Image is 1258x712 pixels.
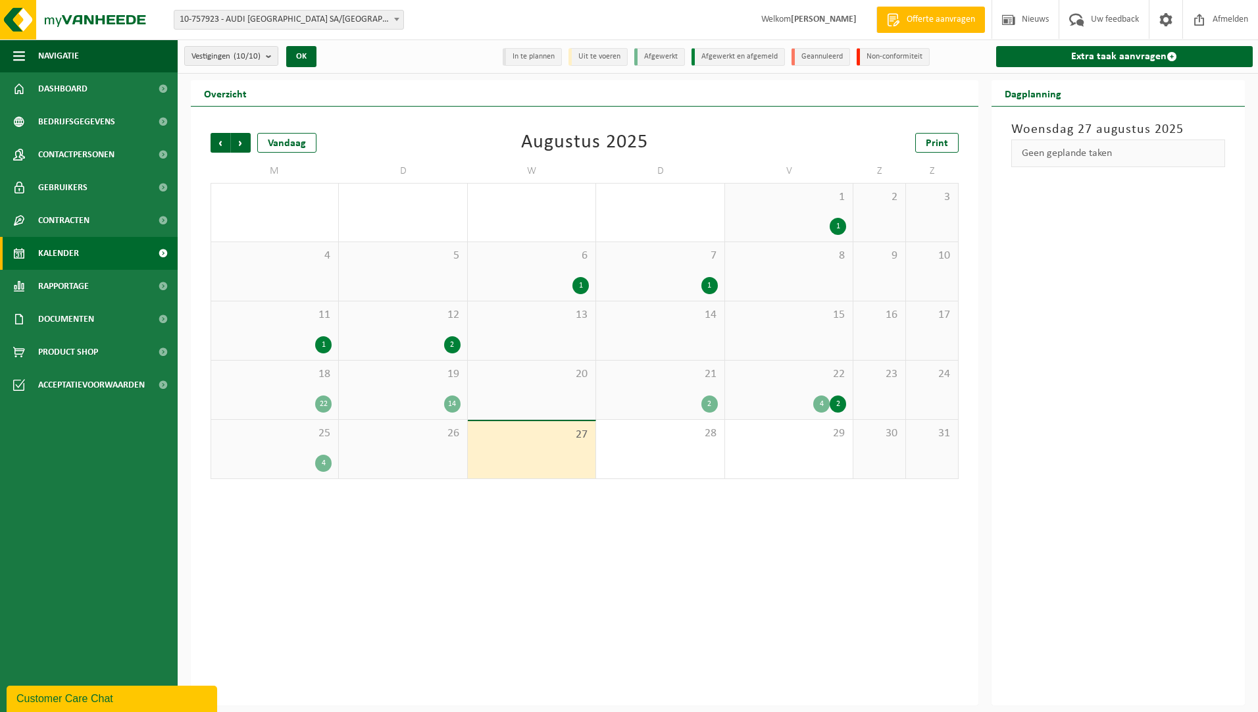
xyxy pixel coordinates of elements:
span: 10 [913,249,951,263]
span: 22 [732,367,846,382]
span: 11 [218,308,332,322]
li: Afgewerkt [634,48,685,66]
span: 8 [732,249,846,263]
span: 10-757923 - AUDI BRUSSELS SA/NV - VORST [174,10,404,30]
span: 17 [913,308,951,322]
span: 2 [860,190,899,205]
iframe: chat widget [7,683,220,712]
span: Vestigingen [191,47,261,66]
td: D [596,159,724,183]
li: Afgewerkt en afgemeld [692,48,785,66]
td: Z [853,159,906,183]
span: 30 [860,426,899,441]
li: Geannuleerd [792,48,850,66]
span: 19 [345,367,460,382]
span: 12 [345,308,460,322]
td: W [468,159,596,183]
span: Contracten [38,204,89,237]
h2: Dagplanning [992,80,1074,106]
div: 1 [830,218,846,235]
span: 28 [603,426,717,441]
div: Geen geplande taken [1011,140,1226,167]
span: Offerte aanvragen [903,13,978,26]
div: 2 [444,336,461,353]
span: Product Shop [38,336,98,369]
span: Print [926,138,948,149]
span: 21 [603,367,717,382]
span: Volgende [231,133,251,153]
strong: [PERSON_NAME] [791,14,857,24]
td: M [211,159,339,183]
span: 1 [732,190,846,205]
span: 27 [474,428,589,442]
span: 31 [913,426,951,441]
td: D [339,159,467,183]
div: 14 [444,395,461,413]
span: Contactpersonen [38,138,114,171]
td: V [725,159,853,183]
span: 25 [218,426,332,441]
span: 20 [474,367,589,382]
span: Vorige [211,133,230,153]
span: 10-757923 - AUDI BRUSSELS SA/NV - VORST [174,11,403,29]
span: 24 [913,367,951,382]
count: (10/10) [234,52,261,61]
span: Gebruikers [38,171,88,204]
span: Rapportage [38,270,89,303]
span: Navigatie [38,39,79,72]
li: Uit te voeren [568,48,628,66]
li: In te plannen [503,48,562,66]
div: 4 [315,455,332,472]
div: 1 [315,336,332,353]
div: 2 [830,395,846,413]
span: 3 [913,190,951,205]
span: 18 [218,367,332,382]
div: Vandaag [257,133,316,153]
div: 22 [315,395,332,413]
span: 13 [474,308,589,322]
span: 23 [860,367,899,382]
span: 16 [860,308,899,322]
a: Print [915,133,959,153]
div: 2 [701,395,718,413]
span: 4 [218,249,332,263]
span: Dashboard [38,72,88,105]
a: Extra taak aanvragen [996,46,1253,67]
span: 26 [345,426,460,441]
div: 1 [572,277,589,294]
span: Bedrijfsgegevens [38,105,115,138]
button: Vestigingen(10/10) [184,46,278,66]
div: Augustus 2025 [521,133,648,153]
span: 29 [732,426,846,441]
td: Z [906,159,959,183]
div: 4 [813,395,830,413]
span: 14 [603,308,717,322]
span: 7 [603,249,717,263]
h2: Overzicht [191,80,260,106]
li: Non-conformiteit [857,48,930,66]
h3: Woensdag 27 augustus 2025 [1011,120,1226,140]
button: OK [286,46,316,67]
span: 5 [345,249,460,263]
div: 1 [701,277,718,294]
span: Documenten [38,303,94,336]
span: Acceptatievoorwaarden [38,369,145,401]
span: Kalender [38,237,79,270]
a: Offerte aanvragen [876,7,985,33]
span: 15 [732,308,846,322]
span: 6 [474,249,589,263]
span: 9 [860,249,899,263]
